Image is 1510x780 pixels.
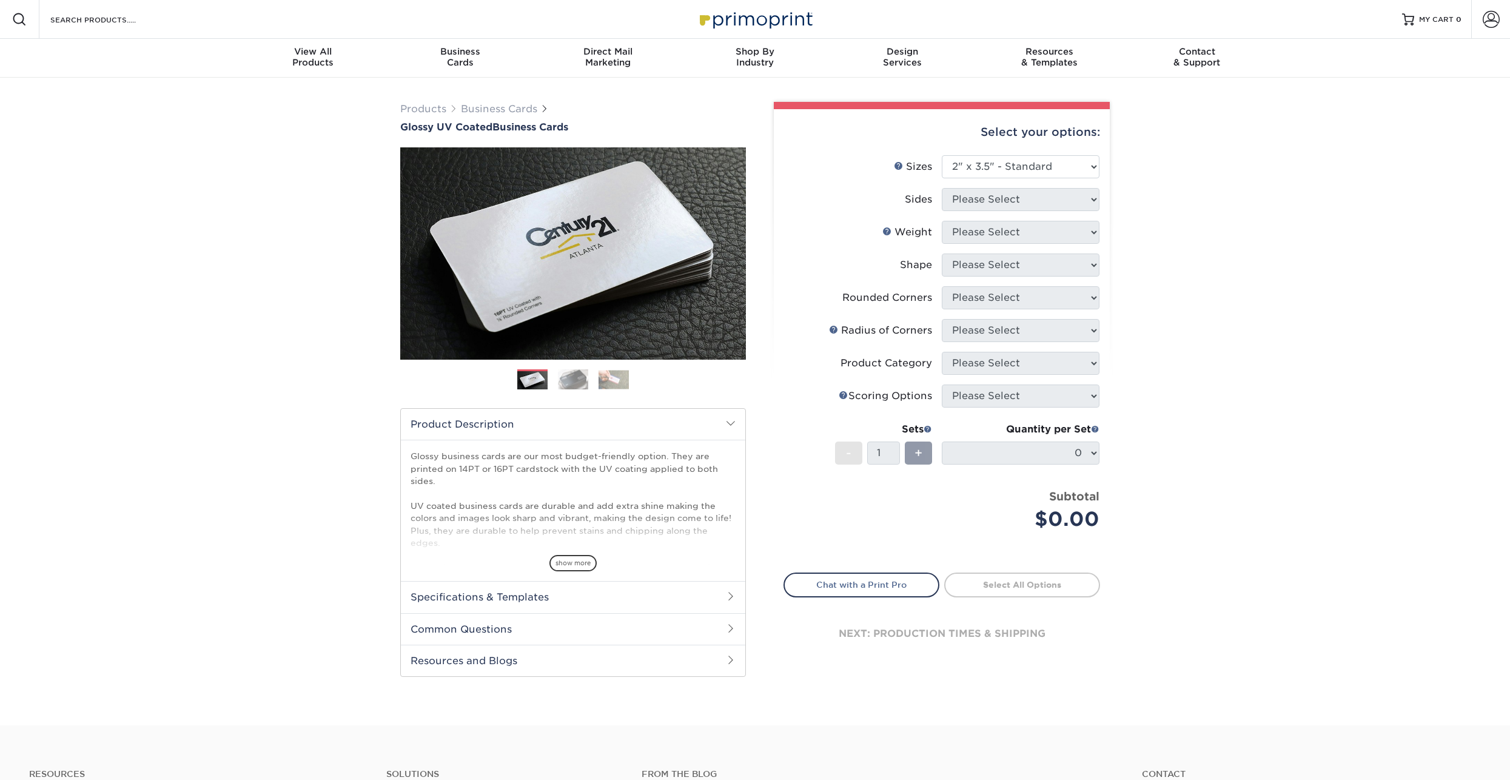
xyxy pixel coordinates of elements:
[914,444,922,462] span: +
[905,192,932,207] div: Sides
[387,46,534,68] div: Cards
[829,323,932,338] div: Radius of Corners
[842,291,932,305] div: Rounded Corners
[976,46,1123,57] span: Resources
[401,581,745,613] h2: Specifications & Templates
[882,225,932,240] div: Weight
[694,6,816,32] img: Primoprint
[387,39,534,78] a: BusinessCards
[387,46,534,57] span: Business
[401,613,745,645] h2: Common Questions
[1419,15,1454,25] span: MY CART
[29,769,368,779] h4: Resources
[1123,46,1270,68] div: & Support
[841,356,932,371] div: Product Category
[839,389,932,403] div: Scoring Options
[240,46,387,68] div: Products
[894,160,932,174] div: Sizes
[400,121,746,133] a: Glossy UV CoatedBusiness Cards
[401,645,745,676] h2: Resources and Blogs
[240,39,387,78] a: View AllProducts
[534,39,682,78] a: Direct MailMarketing
[976,46,1123,68] div: & Templates
[461,103,537,115] a: Business Cards
[682,46,829,57] span: Shop By
[240,46,387,57] span: View All
[534,46,682,68] div: Marketing
[400,121,746,133] h1: Business Cards
[784,109,1100,155] div: Select your options:
[1123,39,1270,78] a: Contact& Support
[784,573,939,597] a: Chat with a Print Pro
[942,422,1099,437] div: Quantity per Set
[558,369,588,390] img: Business Cards 02
[599,370,629,389] img: Business Cards 03
[49,12,167,27] input: SEARCH PRODUCTS.....
[1142,769,1481,779] a: Contact
[1049,489,1099,503] strong: Subtotal
[400,103,446,115] a: Products
[976,39,1123,78] a: Resources& Templates
[400,121,492,133] span: Glossy UV Coated
[900,258,932,272] div: Shape
[1456,15,1461,24] span: 0
[835,422,932,437] div: Sets
[400,81,746,426] img: Glossy UV Coated 01
[642,769,1109,779] h4: From the Blog
[944,573,1100,597] a: Select All Options
[682,39,829,78] a: Shop ByIndustry
[411,450,736,611] p: Glossy business cards are our most budget-friendly option. They are printed on 14PT or 16PT cards...
[951,505,1099,534] div: $0.00
[534,46,682,57] span: Direct Mail
[682,46,829,68] div: Industry
[517,365,548,395] img: Business Cards 01
[828,39,976,78] a: DesignServices
[549,555,597,571] span: show more
[828,46,976,57] span: Design
[846,444,851,462] span: -
[386,769,623,779] h4: Solutions
[828,46,976,68] div: Services
[401,409,745,440] h2: Product Description
[784,597,1100,670] div: next: production times & shipping
[1123,46,1270,57] span: Contact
